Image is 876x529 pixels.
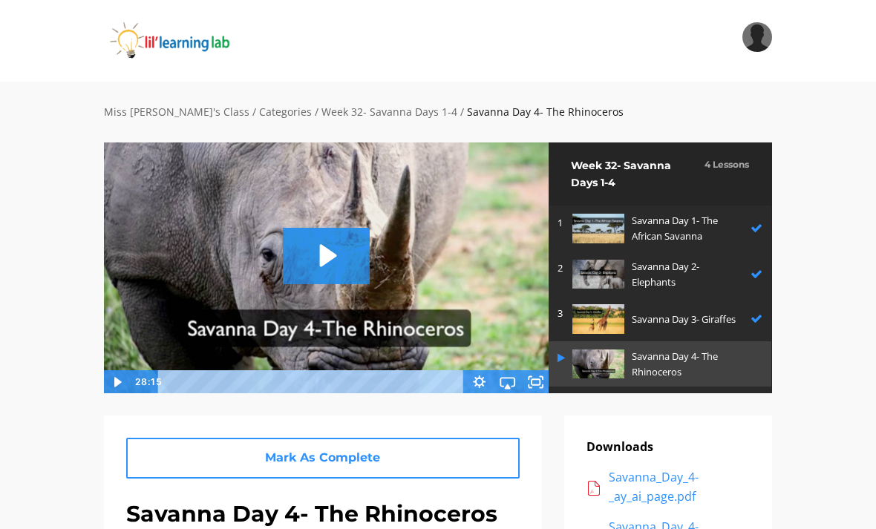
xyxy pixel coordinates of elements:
[493,370,521,394] button: Airplay
[521,370,549,394] button: Fullscreen
[632,259,743,290] p: Savanna Day 2- Elephants
[632,349,755,380] p: Savanna Day 4- The Rhinoceros
[571,157,697,191] h2: Week 32- Savanna Days 1-4
[632,213,743,244] p: Savanna Day 1- The African Savanna
[558,306,565,321] p: 3
[558,260,565,276] p: 2
[283,228,370,283] button: Play Video: sites/2147505858/video/9odtMjFQaiHA0CIfXkfH_Savanna_Day_4-_The_Rhinoceros.mp4
[549,341,771,387] a: Savanna Day 4- The Rhinoceros
[572,214,624,243] img: 4ORp6JCkQEKOdxnexGpQ_B5006488-8FDC-4A00-AB1E-BE3828B75908.jpeg
[632,312,743,327] p: Savanna Day 3- Giraffes
[103,370,131,394] button: Play Video
[549,252,771,298] a: 2 Savanna Day 2- Elephants
[549,206,771,252] a: 1 Savanna Day 1- The African Savanna
[586,468,750,506] a: Savanna_Day_4-_ay_ai_page.pdf
[572,304,624,333] img: DvWuh0cySA2vaPUp5EYC_E9996AC1-0118-479D-8A2E-0E8C5D83A494.jpeg
[549,297,771,341] a: 3 Savanna Day 3- Giraffes
[742,22,772,52] img: 7d0b3d1d4d883f76e30714d3632abb93
[104,22,273,59] img: iJObvVIsTmeLBah9dr2P_logo_360x80.png
[572,349,624,378] img: PKLRck6YRpWvIuie2Ah5_E18EDD15-9B3B-4A75-A1C1-0ADF6DBC64CD.jpeg
[572,260,624,289] img: eYgvCBEzTpqRTXg6Hnwd_FE089EF4-A414-44D0-8D49-8A6340706FEB.jpeg
[259,105,312,119] a: Categories
[252,104,256,120] div: /
[586,481,601,496] img: acrobat.png
[467,104,624,120] div: Savanna Day 4- The Rhinoceros
[321,105,457,119] a: Week 32- Savanna Days 1-4
[465,370,493,394] button: Show settings menu
[104,105,249,119] a: Miss [PERSON_NAME]'s Class
[705,157,749,171] h3: 4 Lessons
[609,468,750,506] div: Savanna_Day_4-_ay_ai_page.pdf
[558,215,565,231] p: 1
[169,370,458,394] div: Playbar
[126,438,520,479] a: Mark As Complete
[315,104,318,120] div: /
[586,438,750,457] p: Downloads
[549,387,771,427] a: Next Category
[460,104,464,120] div: /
